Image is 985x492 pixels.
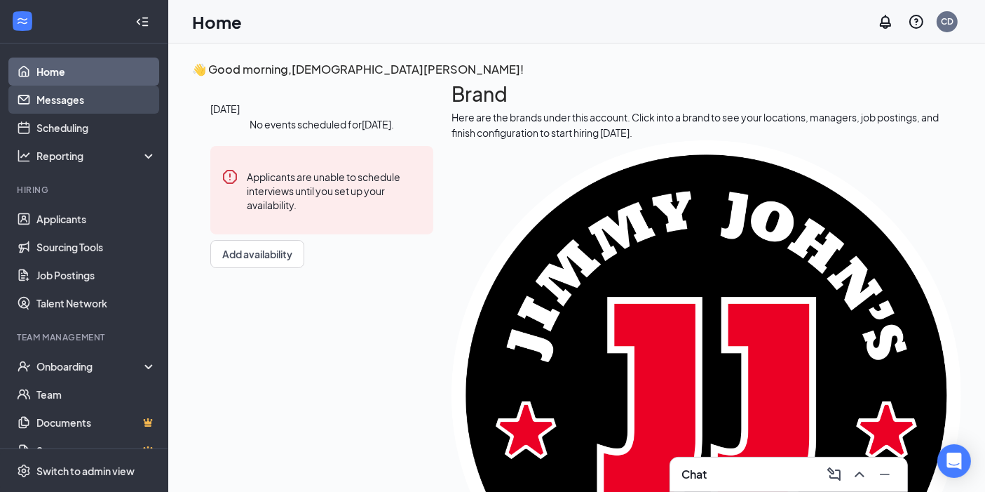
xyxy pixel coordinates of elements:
[36,233,156,261] a: Sourcing Tools
[823,463,845,486] button: ComposeMessage
[36,149,157,163] div: Reporting
[135,15,149,29] svg: Collapse
[192,60,961,79] h3: 👋 Good morning, [DEMOGRAPHIC_DATA][PERSON_NAME] !
[192,10,242,34] h1: Home
[851,466,868,483] svg: ChevronUp
[17,184,154,196] div: Hiring
[36,289,156,317] a: Talent Network
[848,463,871,486] button: ChevronUp
[17,464,31,478] svg: Settings
[36,408,156,437] a: DocumentsCrown
[36,464,135,478] div: Switch to admin view
[210,101,433,117] span: [DATE]
[15,14,29,28] svg: WorkstreamLogo
[36,261,156,289] a: Job Postings
[877,13,894,30] svg: Notifications
[17,149,31,163] svg: Analysis
[36,58,156,86] a: Home
[937,444,971,478] div: Open Intercom Messenger
[681,467,707,482] h3: Chat
[874,463,896,486] button: Minimize
[451,79,961,109] h1: Brand
[36,437,156,465] a: SurveysCrown
[36,380,156,408] a: Team
[247,168,422,212] div: Applicants are unable to schedule interviews until you set up your availability.
[222,168,238,185] svg: Error
[250,117,394,132] span: No events scheduled for [DATE] .
[210,240,304,268] button: Add availability
[36,114,156,142] a: Scheduling
[17,359,31,373] svg: UserCheck
[36,359,144,373] div: Onboarding
[451,109,961,140] div: Here are the brands under this account. Click into a brand to see your locations, managers, job p...
[941,15,953,27] div: CD
[826,466,843,483] svg: ComposeMessage
[36,86,156,114] a: Messages
[908,13,925,30] svg: QuestionInfo
[17,331,154,343] div: Team Management
[876,466,893,483] svg: Minimize
[36,205,156,233] a: Applicants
